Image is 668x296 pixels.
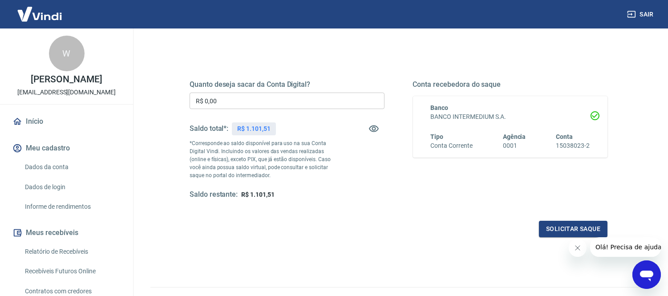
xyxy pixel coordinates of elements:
iframe: Fechar mensagem [569,239,587,257]
a: Relatório de Recebíveis [21,243,122,261]
span: Tipo [431,133,444,140]
button: Meus recebíveis [11,223,122,243]
h5: Conta recebedora do saque [413,80,608,89]
iframe: Mensagem da empresa [590,237,661,257]
a: Dados de login [21,178,122,196]
span: R$ 1.101,51 [241,191,274,198]
a: Início [11,112,122,131]
button: Meu cadastro [11,138,122,158]
img: Vindi [11,0,69,28]
span: Agência [503,133,526,140]
h6: 0001 [503,141,526,150]
h6: Conta Corrente [431,141,473,150]
h5: Saldo restante: [190,190,238,199]
h6: BANCO INTERMEDIUM S.A. [431,112,590,122]
a: Dados da conta [21,158,122,176]
h5: Saldo total*: [190,124,228,133]
button: Sair [625,6,657,23]
span: Banco [431,104,449,111]
p: *Corresponde ao saldo disponível para uso na sua Conta Digital Vindi. Incluindo os valores das ve... [190,139,336,179]
button: Solicitar saque [539,221,607,237]
a: Recebíveis Futuros Online [21,262,122,280]
h6: 15038023-2 [556,141,590,150]
div: W [49,36,85,71]
p: [PERSON_NAME] [31,75,102,84]
a: Informe de rendimentos [21,198,122,216]
p: [EMAIL_ADDRESS][DOMAIN_NAME] [17,88,116,97]
iframe: Botão para abrir a janela de mensagens [632,260,661,289]
p: R$ 1.101,51 [237,124,270,134]
span: Conta [556,133,573,140]
span: Olá! Precisa de ajuda? [5,6,75,13]
h5: Quanto deseja sacar da Conta Digital? [190,80,385,89]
